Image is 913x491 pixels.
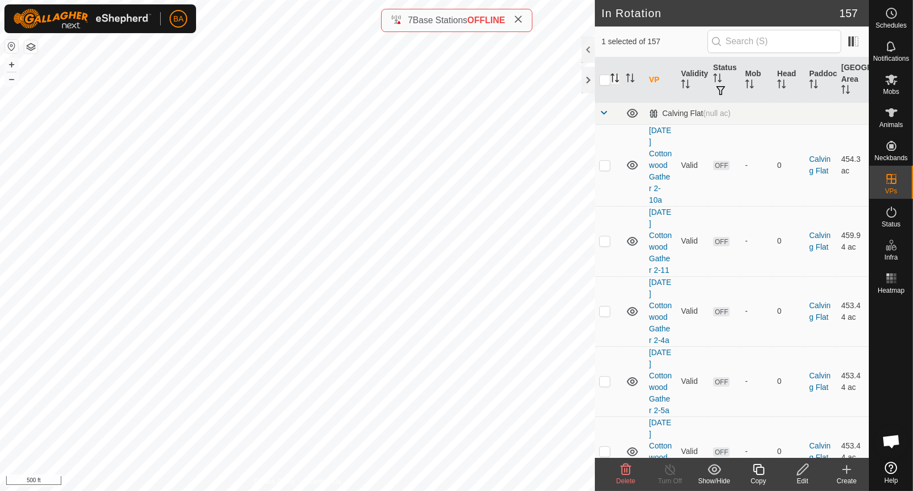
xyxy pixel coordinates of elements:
[173,13,184,25] span: BA
[677,276,709,346] td: Valid
[773,57,805,103] th: Head
[885,188,897,194] span: VPs
[713,447,730,457] span: OFF
[677,57,709,103] th: Validity
[837,346,869,416] td: 453.44 ac
[626,75,635,84] p-sorticon: Activate to sort
[879,122,903,128] span: Animals
[648,476,692,486] div: Turn Off
[681,81,690,90] p-sorticon: Activate to sort
[736,476,780,486] div: Copy
[878,287,905,294] span: Heatmap
[5,72,18,86] button: –
[24,40,38,54] button: Map Layers
[713,75,722,84] p-sorticon: Activate to sort
[825,476,869,486] div: Create
[709,57,741,103] th: Status
[713,377,730,387] span: OFF
[703,109,731,118] span: (null ac)
[745,160,768,171] div: -
[467,15,505,25] span: OFFLINE
[809,231,831,251] a: Calving Flat
[745,81,754,90] p-sorticon: Activate to sort
[745,446,768,457] div: -
[677,206,709,276] td: Valid
[649,418,672,485] a: [DATE] Cottonwood Gather 2-6a
[875,425,908,458] div: Open chat
[837,124,869,206] td: 454.3 ac
[809,81,818,90] p-sorticon: Activate to sort
[773,416,805,487] td: 0
[308,477,341,487] a: Contact Us
[601,36,708,47] span: 1 selected of 157
[837,276,869,346] td: 453.44 ac
[745,376,768,387] div: -
[713,237,730,246] span: OFF
[413,15,467,25] span: Base Stations
[692,476,736,486] div: Show/Hide
[610,75,619,84] p-sorticon: Activate to sort
[805,57,837,103] th: Paddock
[408,15,413,25] span: 7
[649,278,672,345] a: [DATE] Cottonwood Gather 2-4a
[837,416,869,487] td: 453.44 ac
[5,58,18,71] button: +
[777,81,786,90] p-sorticon: Activate to sort
[773,346,805,416] td: 0
[809,301,831,321] a: Calving Flat
[773,124,805,206] td: 0
[840,5,858,22] span: 157
[809,155,831,175] a: Calving Flat
[645,57,677,103] th: VP
[745,305,768,317] div: -
[649,348,672,415] a: [DATE] Cottonwood Gather 2-5a
[708,30,841,53] input: Search (S)
[884,477,898,484] span: Help
[677,124,709,206] td: Valid
[5,40,18,53] button: Reset Map
[649,109,731,118] div: Calving Flat
[616,477,636,485] span: Delete
[873,55,909,62] span: Notifications
[837,206,869,276] td: 459.94 ac
[649,208,672,274] a: [DATE] Cottonwood Gather 2-11
[741,57,773,103] th: Mob
[745,235,768,247] div: -
[869,457,913,488] a: Help
[874,155,907,161] span: Neckbands
[780,476,825,486] div: Edit
[837,57,869,103] th: [GEOGRAPHIC_DATA] Area
[13,9,151,29] img: Gallagher Logo
[773,276,805,346] td: 0
[809,441,831,462] a: Calving Flat
[677,346,709,416] td: Valid
[875,22,906,29] span: Schedules
[254,477,295,487] a: Privacy Policy
[883,88,899,95] span: Mobs
[841,87,850,96] p-sorticon: Activate to sort
[809,371,831,392] a: Calving Flat
[882,221,900,228] span: Status
[601,7,840,20] h2: In Rotation
[649,126,672,204] a: [DATE] Cottonwood Gather 2-10a
[713,161,730,170] span: OFF
[773,206,805,276] td: 0
[713,307,730,316] span: OFF
[677,416,709,487] td: Valid
[884,254,898,261] span: Infra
